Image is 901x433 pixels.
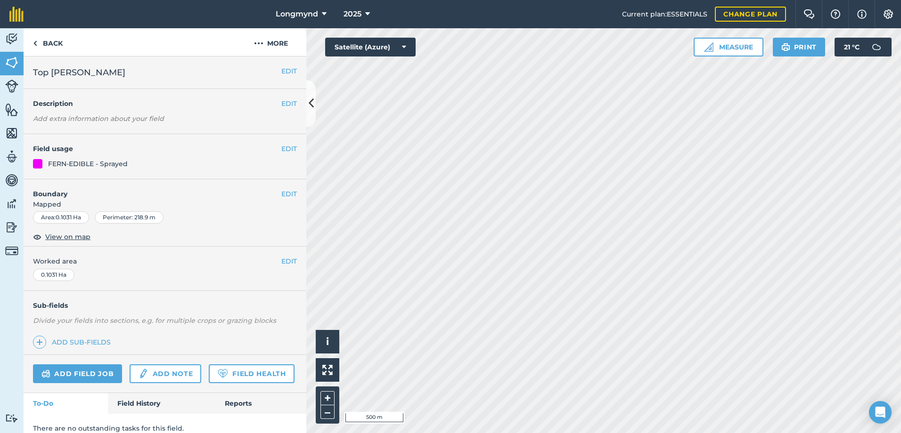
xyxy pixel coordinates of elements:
[9,7,24,22] img: fieldmargin Logo
[325,38,416,56] button: Satellite (Azure)
[95,211,164,224] div: Perimeter : 218.9 m
[5,244,18,257] img: svg+xml;base64,PD94bWwgdmVyc2lvbj0iMS4wIiBlbmNvZGluZz0idXRmLTgiPz4KPCEtLSBHZW5lcmF0b3I6IEFkb2JlIE...
[5,197,18,211] img: svg+xml;base64,PD94bWwgdmVyc2lvbj0iMS4wIiBlbmNvZGluZz0idXRmLTgiPz4KPCEtLSBHZW5lcmF0b3I6IEFkb2JlIE...
[281,98,297,109] button: EDIT
[320,391,335,405] button: +
[24,300,306,311] h4: Sub-fields
[33,269,74,281] div: 0.1031 Ha
[883,9,894,19] img: A cog icon
[5,414,18,423] img: svg+xml;base64,PD94bWwgdmVyc2lvbj0iMS4wIiBlbmNvZGluZz0idXRmLTgiPz4KPCEtLSBHZW5lcmF0b3I6IEFkb2JlIE...
[704,42,713,52] img: Ruler icon
[45,232,90,242] span: View on map
[215,393,306,414] a: Reports
[33,231,90,242] button: View on map
[48,159,128,169] div: FERN-EDIBLE - Sprayed
[108,393,215,414] a: Field History
[254,38,263,49] img: svg+xml;base64,PHN2ZyB4bWxucz0iaHR0cDovL3d3dy53My5vcmcvMjAwMC9zdmciIHdpZHRoPSIyMCIgaGVpZ2h0PSIyNC...
[781,41,790,53] img: svg+xml;base64,PHN2ZyB4bWxucz0iaHR0cDovL3d3dy53My5vcmcvMjAwMC9zdmciIHdpZHRoPSIxOSIgaGVpZ2h0PSIyNC...
[24,28,72,56] a: Back
[835,38,892,56] button: 21 °C
[276,8,318,20] span: Longmynd
[5,56,18,70] img: svg+xml;base64,PHN2ZyB4bWxucz0iaHR0cDovL3d3dy53My5vcmcvMjAwMC9zdmciIHdpZHRoPSI1NiIgaGVpZ2h0PSI2MC...
[33,336,115,349] a: Add sub-fields
[869,401,892,424] div: Open Intercom Messenger
[33,211,89,224] div: Area : 0.1031 Ha
[33,38,37,49] img: svg+xml;base64,PHN2ZyB4bWxucz0iaHR0cDovL3d3dy53My5vcmcvMjAwMC9zdmciIHdpZHRoPSI5IiBoZWlnaHQ9IjI0Ii...
[326,336,329,347] span: i
[33,316,276,325] em: Divide your fields into sections, e.g. for multiple crops or grazing blocks
[773,38,826,56] button: Print
[5,150,18,164] img: svg+xml;base64,PD94bWwgdmVyc2lvbj0iMS4wIiBlbmNvZGluZz0idXRmLTgiPz4KPCEtLSBHZW5lcmF0b3I6IEFkb2JlIE...
[830,9,841,19] img: A question mark icon
[24,179,281,199] h4: Boundary
[5,80,18,93] img: svg+xml;base64,PD94bWwgdmVyc2lvbj0iMS4wIiBlbmNvZGluZz0idXRmLTgiPz4KPCEtLSBHZW5lcmF0b3I6IEFkb2JlIE...
[857,8,867,20] img: svg+xml;base64,PHN2ZyB4bWxucz0iaHR0cDovL3d3dy53My5vcmcvMjAwMC9zdmciIHdpZHRoPSIxNyIgaGVpZ2h0PSIxNy...
[5,173,18,187] img: svg+xml;base64,PD94bWwgdmVyc2lvbj0iMS4wIiBlbmNvZGluZz0idXRmLTgiPz4KPCEtLSBHZW5lcmF0b3I6IEFkb2JlIE...
[320,405,335,419] button: –
[33,66,125,79] span: Top [PERSON_NAME]
[36,337,43,348] img: svg+xml;base64,PHN2ZyB4bWxucz0iaHR0cDovL3d3dy53My5vcmcvMjAwMC9zdmciIHdpZHRoPSIxNCIgaGVpZ2h0PSIyNC...
[281,144,297,154] button: EDIT
[344,8,361,20] span: 2025
[33,231,41,242] img: svg+xml;base64,PHN2ZyB4bWxucz0iaHR0cDovL3d3dy53My5vcmcvMjAwMC9zdmciIHdpZHRoPSIxOCIgaGVpZ2h0PSIyNC...
[33,144,281,154] h4: Field usage
[5,220,18,234] img: svg+xml;base64,PD94bWwgdmVyc2lvbj0iMS4wIiBlbmNvZGluZz0idXRmLTgiPz4KPCEtLSBHZW5lcmF0b3I6IEFkb2JlIE...
[138,368,148,379] img: svg+xml;base64,PD94bWwgdmVyc2lvbj0iMS4wIiBlbmNvZGluZz0idXRmLTgiPz4KPCEtLSBHZW5lcmF0b3I6IEFkb2JlIE...
[867,38,886,56] img: svg+xml;base64,PD94bWwgdmVyc2lvbj0iMS4wIiBlbmNvZGluZz0idXRmLTgiPz4KPCEtLSBHZW5lcmF0b3I6IEFkb2JlIE...
[33,256,297,266] span: Worked area
[316,330,339,353] button: i
[130,364,201,383] a: Add note
[281,66,297,76] button: EDIT
[694,38,763,56] button: Measure
[803,9,815,19] img: Two speech bubbles overlapping with the left bubble in the forefront
[33,98,297,109] h4: Description
[844,38,860,56] span: 21 ° C
[622,9,707,19] span: Current plan : ESSENTIALS
[281,256,297,266] button: EDIT
[322,365,333,375] img: Four arrows, one pointing top left, one top right, one bottom right and the last bottom left
[33,364,122,383] a: Add field job
[715,7,786,22] a: Change plan
[5,103,18,117] img: svg+xml;base64,PHN2ZyB4bWxucz0iaHR0cDovL3d3dy53My5vcmcvMjAwMC9zdmciIHdpZHRoPSI1NiIgaGVpZ2h0PSI2MC...
[33,114,164,123] em: Add extra information about your field
[281,189,297,199] button: EDIT
[41,368,50,379] img: svg+xml;base64,PD94bWwgdmVyc2lvbj0iMS4wIiBlbmNvZGluZz0idXRmLTgiPz4KPCEtLSBHZW5lcmF0b3I6IEFkb2JlIE...
[236,28,306,56] button: More
[5,126,18,140] img: svg+xml;base64,PHN2ZyB4bWxucz0iaHR0cDovL3d3dy53My5vcmcvMjAwMC9zdmciIHdpZHRoPSI1NiIgaGVpZ2h0PSI2MC...
[209,364,294,383] a: Field Health
[24,393,108,414] a: To-Do
[24,199,306,209] span: Mapped
[5,32,18,46] img: svg+xml;base64,PD94bWwgdmVyc2lvbj0iMS4wIiBlbmNvZGluZz0idXRmLTgiPz4KPCEtLSBHZW5lcmF0b3I6IEFkb2JlIE...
